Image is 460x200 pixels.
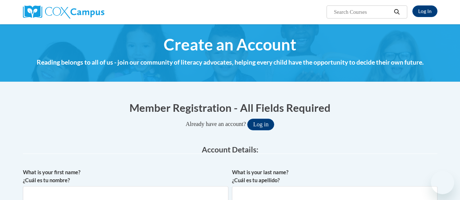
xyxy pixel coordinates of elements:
iframe: Button to launch messaging window [431,171,454,194]
h4: Reading belongs to all of us - join our community of literacy advocates, helping every child have... [23,58,437,67]
a: Log In [412,5,437,17]
span: Create an Account [164,35,296,54]
img: Cox Campus [23,5,104,19]
input: Search Courses [333,8,391,16]
h1: Member Registration - All Fields Required [23,100,437,115]
label: What is your first name? ¿Cuál es tu nombre? [23,168,228,184]
button: Log in [247,119,274,130]
button: Search [391,8,402,16]
span: Already have an account? [186,121,246,127]
label: What is your last name? ¿Cuál es tu apellido? [232,168,437,184]
span: Account Details: [202,145,259,154]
